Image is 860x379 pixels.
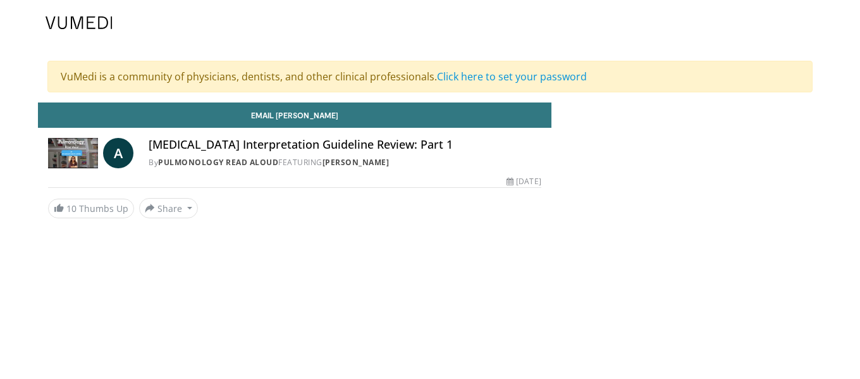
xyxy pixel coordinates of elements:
[48,199,134,218] a: 10 Thumbs Up
[38,103,551,128] a: Email [PERSON_NAME]
[149,157,541,168] div: By FEATURING
[47,61,813,92] div: VuMedi is a community of physicians, dentists, and other clinical professionals.
[322,157,390,168] a: [PERSON_NAME]
[158,157,278,168] a: Pulmonology Read Aloud
[149,138,541,152] h4: [MEDICAL_DATA] Interpretation Guideline Review: Part 1
[103,138,133,168] a: A
[437,70,587,84] a: Click here to set your password
[66,202,77,214] span: 10
[507,176,541,187] div: [DATE]
[139,198,198,218] button: Share
[48,138,98,168] img: Pulmonology Read Aloud
[46,16,113,29] img: VuMedi Logo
